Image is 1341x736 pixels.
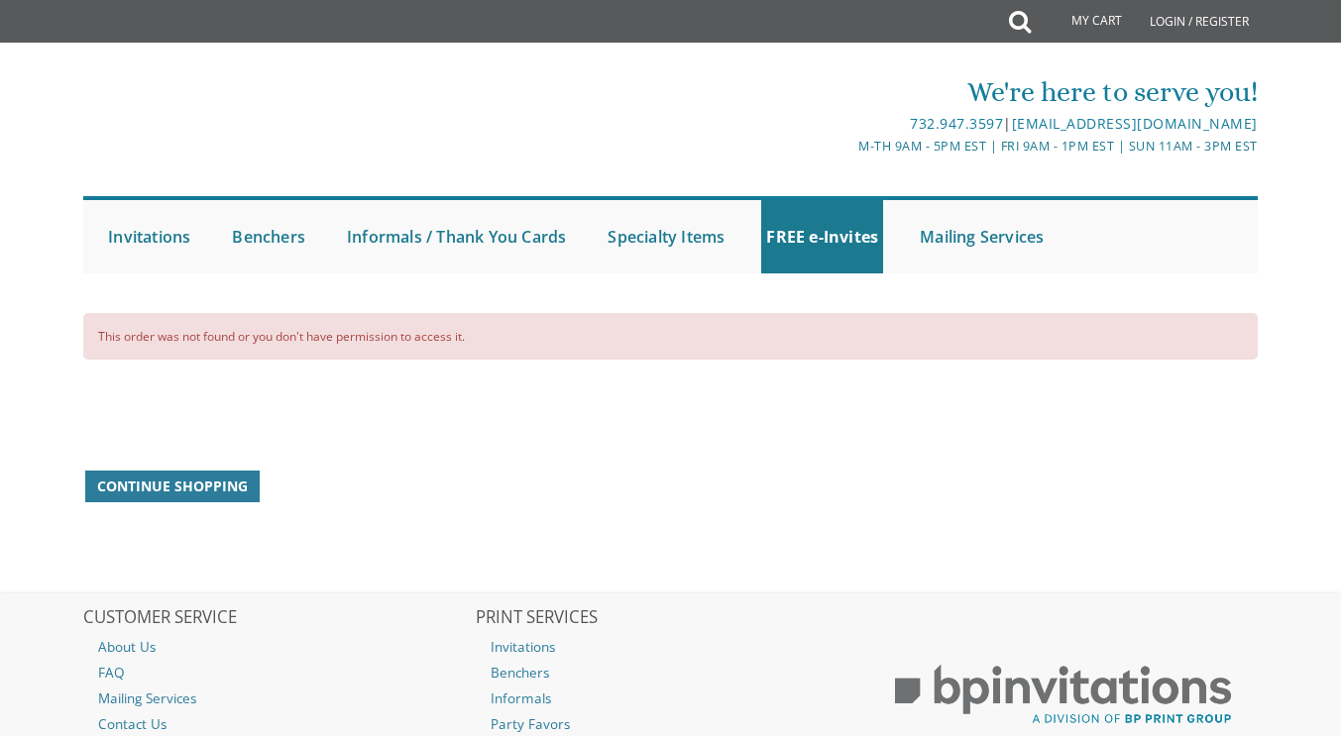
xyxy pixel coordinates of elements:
[103,200,195,273] a: Invitations
[603,200,729,273] a: Specialty Items
[1029,2,1136,42] a: My Cart
[915,200,1049,273] a: Mailing Services
[342,200,571,273] a: Informals / Thank You Cards
[83,608,473,628] h2: CUSTOMER SERVICE
[476,112,1258,136] div: |
[83,660,473,685] a: FAQ
[476,685,865,711] a: Informals
[476,136,1258,157] div: M-Th 9am - 5pm EST | Fri 9am - 1pm EST | Sun 11am - 3pm EST
[761,200,883,273] a: FREE e-Invites
[910,114,1003,133] a: 732.947.3597
[476,72,1258,112] div: We're here to serve you!
[227,200,310,273] a: Benchers
[83,313,1258,360] div: This order was not found or you don't have permission to access it.
[476,634,865,660] a: Invitations
[83,685,473,711] a: Mailing Services
[97,476,248,496] span: Continue Shopping
[85,471,260,502] a: Continue Shopping
[1012,114,1258,133] a: [EMAIL_ADDRESS][DOMAIN_NAME]
[83,634,473,660] a: About Us
[476,660,865,685] a: Benchers
[476,608,865,628] h2: PRINT SERVICES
